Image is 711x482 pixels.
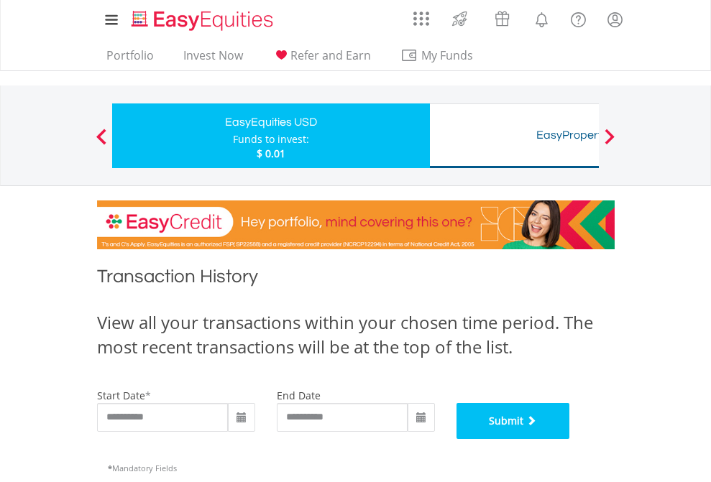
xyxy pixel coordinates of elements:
label: end date [277,389,321,402]
h1: Transaction History [97,264,615,296]
span: $ 0.01 [257,147,285,160]
img: vouchers-v2.svg [490,7,514,30]
div: EasyEquities USD [121,112,421,132]
button: Next [595,136,624,150]
a: My Profile [597,4,633,35]
button: Submit [457,403,570,439]
a: Notifications [523,4,560,32]
a: Portfolio [101,48,160,70]
span: Mandatory Fields [108,463,177,473]
label: start date [97,389,145,402]
a: FAQ's and Support [560,4,597,32]
a: Invest Now [178,48,249,70]
div: Funds to invest: [233,132,309,147]
a: Refer and Earn [267,48,377,70]
div: View all your transactions within your chosen time period. The most recent transactions will be a... [97,310,615,360]
a: Vouchers [481,4,523,30]
button: Previous [87,136,116,150]
span: My Funds [400,46,495,65]
span: Refer and Earn [290,47,371,63]
img: grid-menu-icon.svg [413,11,429,27]
img: EasyCredit Promotion Banner [97,200,615,249]
a: AppsGrid [404,4,439,27]
a: Home page [126,4,279,32]
img: EasyEquities_Logo.png [129,9,279,32]
img: thrive-v2.svg [448,7,472,30]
